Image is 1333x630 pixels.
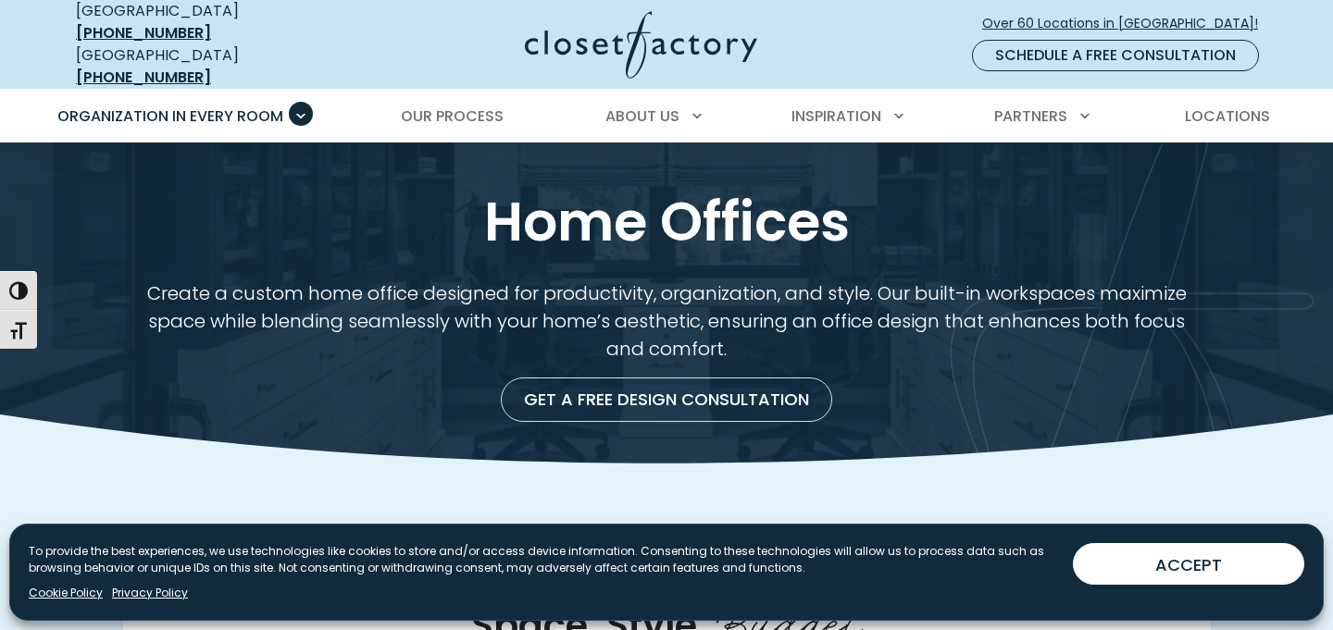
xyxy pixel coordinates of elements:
span: Our Process [401,105,504,127]
a: Over 60 Locations in [GEOGRAPHIC_DATA]! [981,7,1274,40]
a: [PHONE_NUMBER] [76,22,211,43]
h1: Home Offices [72,187,1261,257]
span: Locations [1185,105,1270,127]
span: Over 60 Locations in [GEOGRAPHIC_DATA]! [982,14,1273,33]
a: Get a Free Design Consultation [501,377,832,422]
img: Closet Factory Logo [525,11,757,79]
nav: Primary Menu [44,91,1289,142]
a: [PHONE_NUMBER] [76,67,211,88]
a: Schedule a Free Consultation [972,40,1259,71]
span: About Us [605,105,679,127]
div: [GEOGRAPHIC_DATA] [76,44,344,89]
a: Cookie Policy [29,585,103,601]
span: Organization in Every Room [57,105,283,127]
button: ACCEPT [1073,543,1304,585]
span: Partners [994,105,1067,127]
p: Create a custom home office designed for productivity, organization, and style. Our built-in work... [123,279,1211,363]
p: To provide the best experiences, we use technologies like cookies to store and/or access device i... [29,543,1058,576]
span: Inspiration [791,105,881,127]
a: Privacy Policy [112,585,188,601]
